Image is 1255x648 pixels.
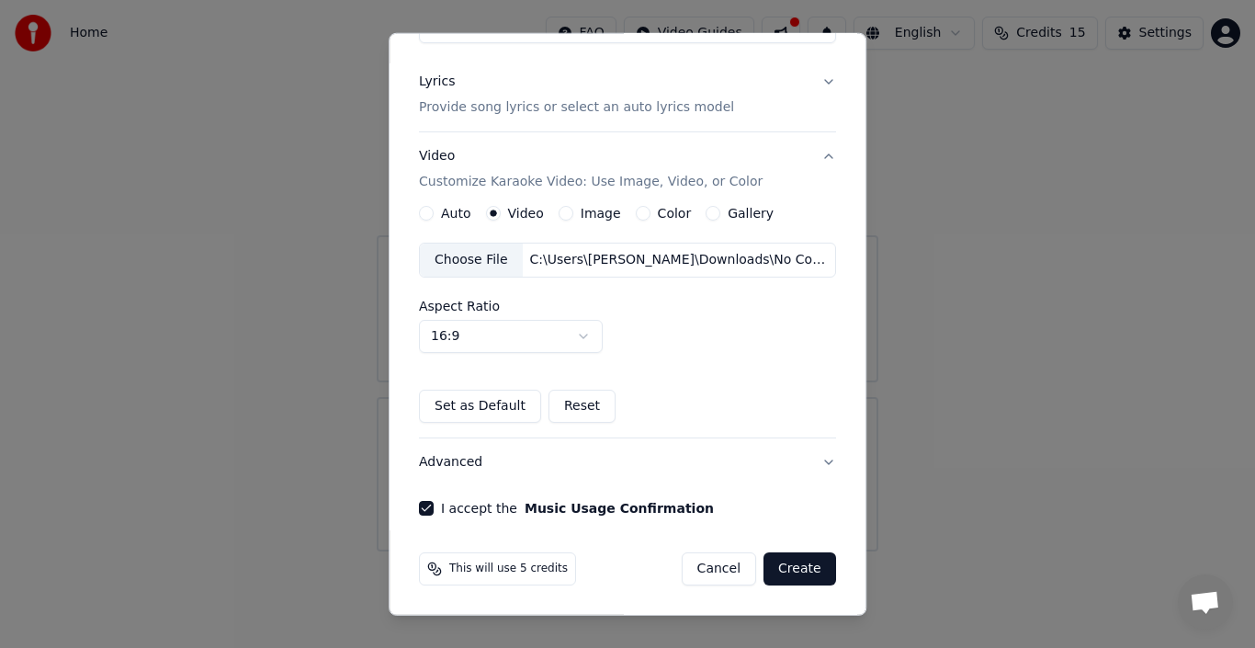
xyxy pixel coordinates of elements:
label: Aspect Ratio [419,300,836,313]
div: Choose File [420,244,523,277]
button: Set as Default [419,390,541,423]
div: C:\Users\[PERSON_NAME]\Downloads\No Copyright Video, Background, Green Screen, Motion Graphics, A... [523,251,835,269]
div: Video [419,147,763,191]
button: LyricsProvide song lyrics or select an auto lyrics model [419,58,836,131]
div: VideoCustomize Karaoke Video: Use Image, Video, or Color [419,206,836,438]
label: Image [581,207,621,220]
p: Customize Karaoke Video: Use Image, Video, or Color [419,173,763,191]
button: I accept the [525,502,714,515]
button: VideoCustomize Karaoke Video: Use Image, Video, or Color [419,132,836,206]
label: Color [658,207,692,220]
label: I accept the [441,502,714,515]
label: Video [508,207,544,220]
label: Auto [441,207,471,220]
button: Advanced [419,438,836,486]
button: Create [763,552,836,585]
button: Reset [548,390,616,423]
span: This will use 5 credits [449,562,568,576]
p: Provide song lyrics or select an auto lyrics model [419,98,734,117]
label: Gallery [728,207,774,220]
div: Lyrics [419,73,455,91]
button: Cancel [682,552,756,585]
